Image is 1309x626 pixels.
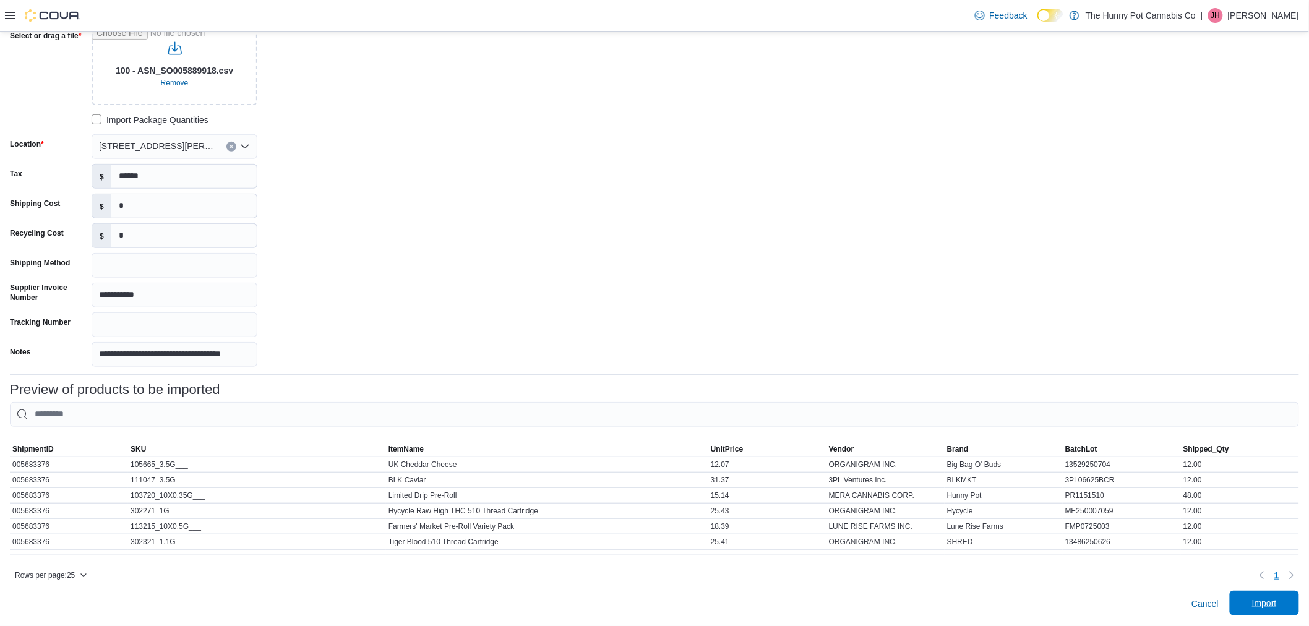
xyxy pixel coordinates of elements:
[92,113,208,127] label: Import Package Quantities
[386,504,708,518] div: Hycycle Raw High THC 510 Thread Cartridge
[10,199,60,208] label: Shipping Cost
[711,444,744,454] span: UnitPrice
[10,504,128,518] div: 005683376
[128,504,386,518] div: 302271_1G___
[10,139,44,149] label: Location
[708,504,826,518] div: 25.43
[10,317,71,327] label: Tracking Number
[386,534,708,549] div: Tiger Blood 510 Thread Cartridge
[1181,534,1299,549] div: 12.00
[1201,8,1203,23] p: |
[945,473,1063,487] div: BLKMKT
[708,442,826,457] button: UnitPrice
[1063,534,1181,549] div: 13486250626
[826,488,945,503] div: MERA CANNABIS CORP.
[10,519,128,534] div: 005683376
[1269,565,1284,585] button: Page 1 of 1
[386,457,708,472] div: UK Cheddar Cheese
[10,473,128,487] div: 005683376
[1187,591,1224,616] button: Cancel
[1063,504,1181,518] div: ME250007059
[1191,598,1219,610] span: Cancel
[386,473,708,487] div: BLK Caviar
[1181,457,1299,472] div: 12.00
[826,457,945,472] div: ORGANIGRAM INC.
[1269,565,1284,585] ul: Pagination for table: MemoryTable from EuiInMemoryTable
[10,568,92,583] button: Rows per page:25
[1255,568,1269,583] button: Previous page
[10,169,22,179] label: Tax
[10,534,128,549] div: 005683376
[10,488,128,503] div: 005683376
[10,402,1299,427] input: This is a search bar. As you type, the results lower in the page will automatically filter.
[1063,473,1181,487] div: 3PL06625BCR
[10,283,87,302] label: Supplier Invoice Number
[708,488,826,503] div: 15.14
[990,9,1028,22] span: Feedback
[1211,8,1221,23] span: JH
[1274,569,1279,581] span: 1
[945,442,1063,457] button: Brand
[708,519,826,534] div: 18.39
[945,457,1063,472] div: Big Bag O' Buds
[1255,565,1299,585] nav: Pagination for table: MemoryTable from EuiInMemoryTable
[12,444,54,454] span: ShipmentID
[1181,488,1299,503] div: 48.00
[10,382,220,397] h3: Preview of products to be imported
[826,473,945,487] div: 3PL Ventures Inc.
[10,442,128,457] button: ShipmentID
[92,26,257,105] input: Use aria labels when no actual label is in use
[15,570,75,580] span: Rows per page : 25
[970,3,1032,28] a: Feedback
[1037,9,1063,22] input: Dark Mode
[25,9,80,22] img: Cova
[128,519,386,534] div: 113215_10X0.5G___
[10,347,30,357] label: Notes
[161,78,189,88] span: Remove
[945,488,1063,503] div: Hunny Pot
[1208,8,1223,23] div: Jesse Hughes
[708,473,826,487] div: 31.37
[1228,8,1299,23] p: [PERSON_NAME]
[92,165,111,188] label: $
[10,457,128,472] div: 005683376
[388,444,424,454] span: ItemName
[826,519,945,534] div: LUNE RISE FARMS INC.
[10,258,70,268] label: Shipping Method
[128,442,386,457] button: SKU
[1063,442,1181,457] button: BatchLot
[386,442,708,457] button: ItemName
[240,142,250,152] button: Open list of options
[1183,444,1229,454] span: Shipped_Qty
[226,142,236,152] button: Clear input
[156,75,194,90] button: Clear selected files
[1181,473,1299,487] div: 12.00
[708,534,826,549] div: 25.41
[128,534,386,549] div: 302321_1.1G___
[99,139,214,153] span: [STREET_ADDRESS][PERSON_NAME]
[947,444,969,454] span: Brand
[92,194,111,218] label: $
[128,457,386,472] div: 105665_3.5G___
[945,519,1063,534] div: Lune Rise Farms
[131,444,146,454] span: SKU
[826,534,945,549] div: ORGANIGRAM INC.
[1181,519,1299,534] div: 12.00
[826,442,945,457] button: Vendor
[1181,504,1299,518] div: 12.00
[128,488,386,503] div: 103720_10X0.35G___
[945,504,1063,518] div: Hycycle
[1181,442,1299,457] button: Shipped_Qty
[1063,519,1181,534] div: FMP0725003
[1284,568,1299,583] button: Next page
[708,457,826,472] div: 12.07
[92,224,111,247] label: $
[1230,591,1299,615] button: Import
[826,504,945,518] div: ORGANIGRAM INC.
[1086,8,1196,23] p: The Hunny Pot Cannabis Co
[945,534,1063,549] div: SHRED
[10,31,81,41] label: Select or drag a file
[128,473,386,487] div: 111047_3.5G___
[1065,444,1097,454] span: BatchLot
